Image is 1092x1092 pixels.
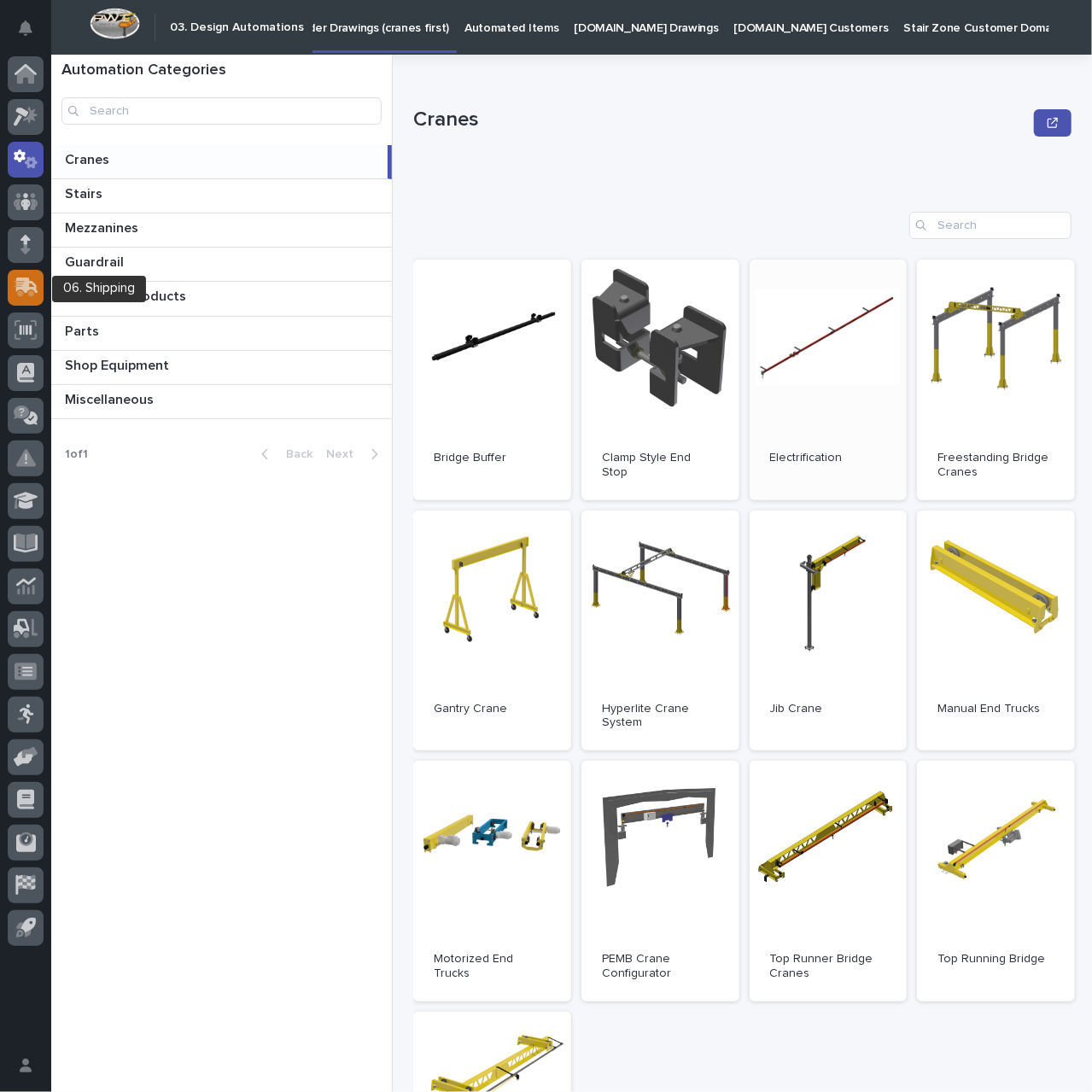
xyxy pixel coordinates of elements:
p: Cranes [413,108,1027,132]
div: Notifications [21,20,44,48]
a: Freestanding Bridge Cranes [917,260,1075,500]
a: Manual End Trucks [917,511,1075,751]
input: Search [61,97,382,125]
a: Top Runner Bridge Cranes [750,761,908,1001]
p: Motorized End Trucks [434,952,551,981]
p: Hyperlite Crane System [602,702,719,731]
img: Workspace Logo [90,8,140,39]
p: Gantry Crane [434,702,551,716]
a: Bridge Buffer [413,260,571,500]
a: PEMB Crane Configurator [581,761,739,1001]
a: MezzaninesMezzanines [51,213,392,248]
a: MiscellaneousMiscellaneous [51,385,392,419]
a: StairsStairs [51,179,392,213]
p: Bridge Buffer [434,451,551,465]
a: Hyperlite Crane System [581,511,739,751]
input: Search [909,212,1072,239]
p: Top Runner Bridge Cranes [770,952,887,981]
span: Next [326,448,364,460]
a: Shop EquipmentShop Equipment [51,351,392,385]
button: Next [319,447,392,462]
a: GuardrailGuardrail [51,248,392,282]
h1: Automation Categories [61,61,382,80]
p: Stairs [65,183,106,202]
p: Mezzanines [65,217,142,237]
a: Standard ProductsStandard Products [51,282,392,316]
a: Clamp Style End Stop [581,260,739,500]
p: Top Running Bridge [937,952,1054,966]
p: PEMB Crane Configurator [602,952,719,981]
button: Back [248,447,319,462]
p: 1 of 1 [51,434,102,476]
a: Gantry Crane [413,511,571,751]
p: Cranes [65,149,113,168]
a: Top Running Bridge [917,761,1075,1001]
a: Motorized End Trucks [413,761,571,1001]
a: PartsParts [51,317,392,351]
p: Guardrail [65,251,127,271]
p: Standard Products [65,285,190,305]
p: Miscellaneous [65,388,157,408]
a: CranesCranes [51,145,392,179]
h2: 03. Design Automations [170,20,304,35]
p: Clamp Style End Stop [602,451,719,480]
p: Parts [65,320,102,340]
p: Manual End Trucks [937,702,1054,716]
p: Jib Crane [770,702,887,716]
p: Freestanding Bridge Cranes [937,451,1054,480]
a: Electrification [750,260,908,500]
p: Shop Equipment [65,354,172,374]
a: Jib Crane [750,511,908,751]
p: Electrification [770,451,887,465]
button: Notifications [8,10,44,46]
span: Back [276,448,312,460]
